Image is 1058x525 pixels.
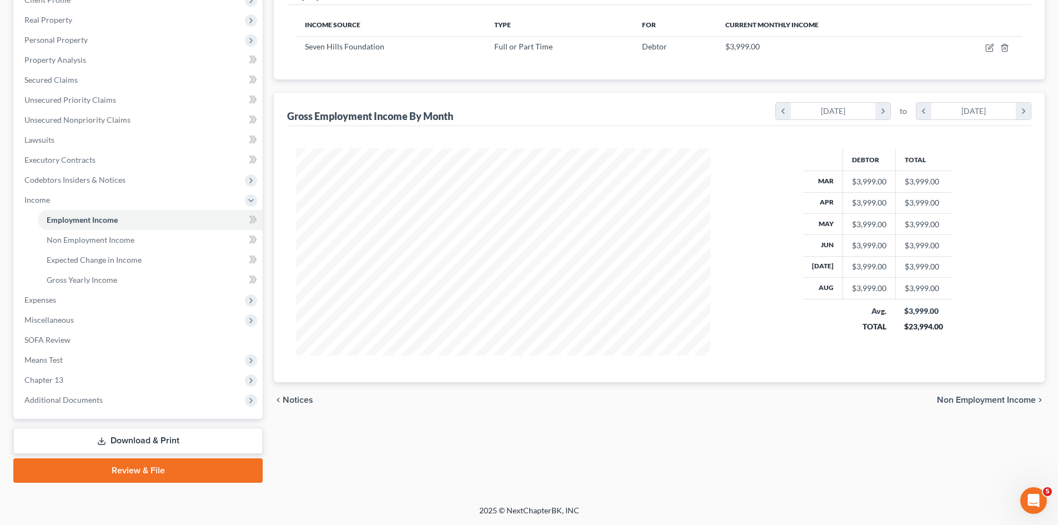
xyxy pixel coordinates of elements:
span: Expected Change in Income [47,255,142,264]
a: SOFA Review [16,330,263,350]
span: Seven Hills Foundation [305,42,384,51]
a: Property Analysis [16,50,263,70]
a: Executory Contracts [16,150,263,170]
i: chevron_right [1016,103,1031,119]
td: $3,999.00 [895,235,952,256]
span: For [642,21,656,29]
td: $3,999.00 [895,213,952,234]
a: Review & File [13,458,263,483]
span: Non Employment Income [937,396,1036,404]
th: Mar [803,171,843,192]
th: May [803,213,843,234]
div: [DATE] [931,103,1016,119]
span: Unsecured Priority Claims [24,95,116,104]
span: Real Property [24,15,72,24]
span: 5 [1043,487,1052,496]
span: Personal Property [24,35,88,44]
a: Non Employment Income [38,230,263,250]
div: [DATE] [791,103,876,119]
td: $3,999.00 [895,171,952,192]
th: Debtor [843,148,895,171]
th: Total [895,148,952,171]
a: Secured Claims [16,70,263,90]
a: Expected Change in Income [38,250,263,270]
div: $3,999.00 [852,240,886,251]
span: Property Analysis [24,55,86,64]
div: $3,999.00 [904,306,943,317]
span: Secured Claims [24,75,78,84]
span: Income [24,195,50,204]
span: Employment Income [47,215,118,224]
div: $3,999.00 [852,197,886,208]
th: Aug [803,278,843,299]
span: Miscellaneous [24,315,74,324]
td: $3,999.00 [895,256,952,277]
div: $3,999.00 [852,261,886,272]
i: chevron_right [875,103,890,119]
span: Non Employment Income [47,235,134,244]
td: $3,999.00 [895,278,952,299]
th: Jun [803,235,843,256]
button: Non Employment Income chevron_right [937,396,1045,404]
a: Unsecured Priority Claims [16,90,263,110]
div: $3,999.00 [852,176,886,187]
button: chevron_left Notices [274,396,313,404]
span: Codebtors Insiders & Notices [24,175,126,184]
td: $3,999.00 [895,192,952,213]
a: Lawsuits [16,130,263,150]
a: Unsecured Nonpriority Claims [16,110,263,130]
div: $3,999.00 [852,219,886,230]
span: Executory Contracts [24,155,96,164]
span: Notices [283,396,313,404]
span: Means Test [24,355,63,364]
span: Unsecured Nonpriority Claims [24,115,131,124]
span: Chapter 13 [24,375,63,384]
span: Full or Part Time [494,42,553,51]
span: Current Monthly Income [725,21,819,29]
span: Lawsuits [24,135,54,144]
th: [DATE] [803,256,843,277]
i: chevron_left [916,103,931,119]
span: Income Source [305,21,360,29]
span: SOFA Review [24,335,71,344]
th: Apr [803,192,843,213]
span: Additional Documents [24,395,103,404]
iframe: Intercom live chat [1020,487,1047,514]
span: Debtor [642,42,667,51]
div: Avg. [851,306,886,317]
div: TOTAL [851,321,886,332]
span: $3,999.00 [725,42,760,51]
i: chevron_right [1036,396,1045,404]
a: Gross Yearly Income [38,270,263,290]
i: chevron_left [776,103,791,119]
div: $23,994.00 [904,321,943,332]
i: chevron_left [274,396,283,404]
span: Type [494,21,511,29]
a: Download & Print [13,428,263,454]
span: Gross Yearly Income [47,275,117,284]
div: 2025 © NextChapterBK, INC [213,505,846,525]
span: Expenses [24,295,56,304]
div: Gross Employment Income By Month [287,109,453,123]
span: to [900,106,907,117]
a: Employment Income [38,210,263,230]
div: $3,999.00 [852,283,886,294]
